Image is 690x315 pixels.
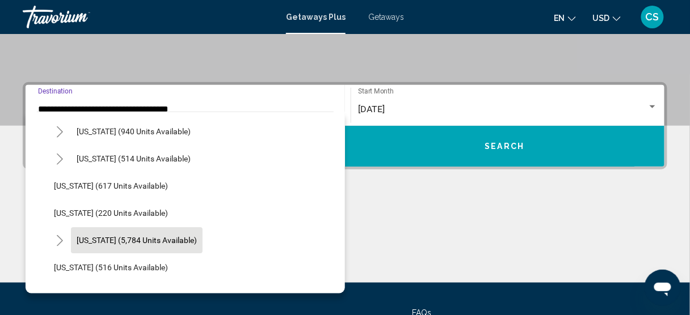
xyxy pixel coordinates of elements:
button: [US_STATE] (514 units available) [71,146,196,172]
button: [US_STATE] (220 units available) [48,200,174,226]
button: [US_STATE] (940 units available) [71,118,196,144]
button: Search [345,126,664,167]
span: [DATE] [358,104,385,114]
span: [US_STATE] (617 units available) [54,181,168,190]
button: [US_STATE] (31 units available) [48,282,169,308]
a: Travorium [23,6,275,28]
button: Change language [554,10,576,26]
div: Search widget [26,85,664,167]
button: User Menu [638,5,667,29]
span: CS [646,11,659,23]
button: [US_STATE] (617 units available) [48,173,174,199]
a: Getaways Plus [286,12,346,22]
span: [US_STATE] (940 units available) [77,127,191,136]
span: en [554,14,565,23]
span: [US_STATE] (514 units available) [77,154,191,163]
button: Toggle Virginia (5,784 units available) [48,229,71,252]
span: [US_STATE] (516 units available) [54,263,168,272]
iframe: Button to launch messaging window [645,270,681,306]
a: Getaways [368,12,404,22]
span: [US_STATE] (220 units available) [54,208,168,218]
span: USD [593,14,610,23]
button: Toggle Texas (514 units available) [48,147,71,170]
button: Toggle Tennessee (940 units available) [48,120,71,143]
span: Search [485,142,525,151]
button: Change currency [593,10,621,26]
span: [US_STATE] (5,784 units available) [77,236,197,245]
button: [US_STATE] (516 units available) [48,254,174,280]
button: [US_STATE] (5,784 units available) [71,227,203,253]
